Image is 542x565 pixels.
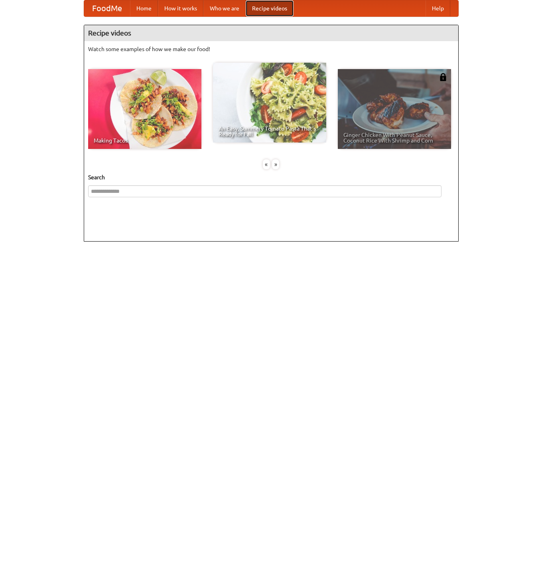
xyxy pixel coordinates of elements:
a: Home [130,0,158,16]
div: » [272,159,279,169]
a: An Easy, Summery Tomato Pasta That's Ready for Fall [213,63,326,143]
a: Recipe videos [246,0,294,16]
a: Making Tacos [88,69,201,149]
img: 483408.png [439,73,447,81]
a: How it works [158,0,203,16]
span: An Easy, Summery Tomato Pasta That's Ready for Fall [219,126,321,137]
h4: Recipe videos [84,25,458,41]
p: Watch some examples of how we make our food! [88,45,454,53]
a: FoodMe [84,0,130,16]
div: « [263,159,270,169]
h5: Search [88,173,454,181]
span: Making Tacos [94,138,196,143]
a: Help [426,0,450,16]
a: Who we are [203,0,246,16]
